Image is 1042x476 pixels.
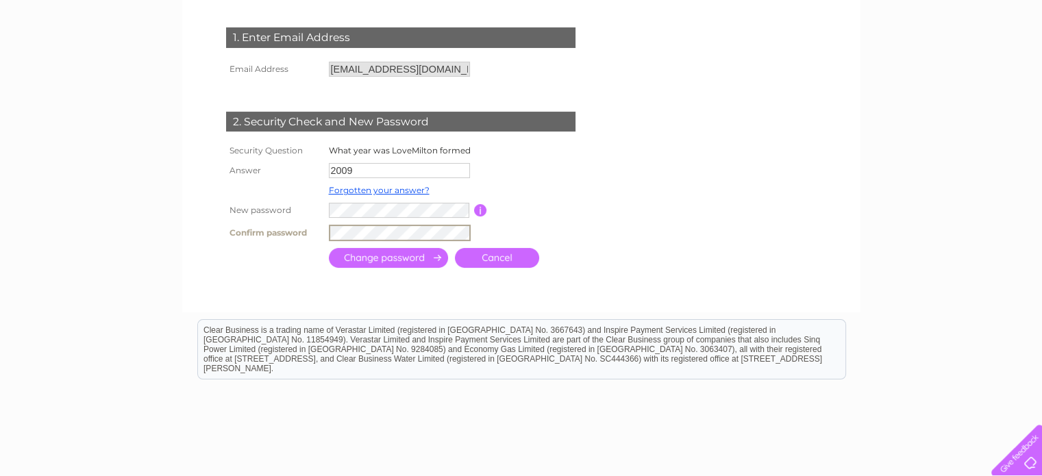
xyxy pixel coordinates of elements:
[223,221,325,245] th: Confirm password
[329,145,471,155] label: What year was LoveMilton formed
[329,248,448,268] input: Submit
[223,199,325,221] th: New password
[884,58,915,68] a: Energy
[850,58,876,68] a: Water
[455,248,539,268] a: Cancel
[226,112,575,132] div: 2. Security Check and New Password
[972,58,992,68] a: Blog
[223,58,325,80] th: Email Address
[923,58,964,68] a: Telecoms
[784,7,878,24] a: 0333 014 3131
[36,36,106,77] img: logo.png
[329,185,430,195] a: Forgotten your answer?
[223,142,325,160] th: Security Question
[223,160,325,181] th: Answer
[226,27,575,48] div: 1. Enter Email Address
[1000,58,1034,68] a: Contact
[474,204,487,216] input: Information
[198,8,845,66] div: Clear Business is a trading name of Verastar Limited (registered in [GEOGRAPHIC_DATA] No. 3667643...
